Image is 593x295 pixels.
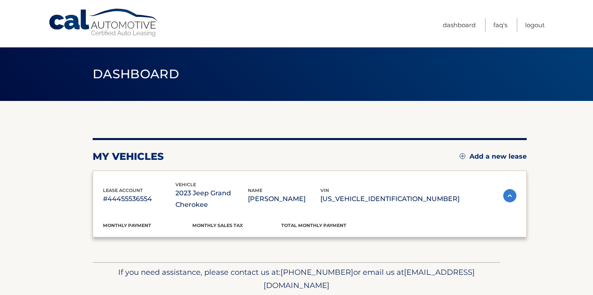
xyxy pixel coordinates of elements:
a: Logout [525,18,545,32]
p: #44455536554 [103,193,175,205]
span: [EMAIL_ADDRESS][DOMAIN_NAME] [264,267,475,290]
h2: my vehicles [93,150,164,163]
span: vin [320,187,329,193]
a: Cal Automotive [48,8,159,37]
p: 2023 Jeep Grand Cherokee [175,187,248,211]
img: accordion-active.svg [503,189,516,202]
p: If you need assistance, please contact us at: or email us at [98,266,495,292]
span: Monthly sales Tax [192,222,243,228]
span: vehicle [175,182,196,187]
span: lease account [103,187,143,193]
p: [PERSON_NAME] [248,193,320,205]
img: add.svg [460,153,465,159]
p: [US_VEHICLE_IDENTIFICATION_NUMBER] [320,193,460,205]
span: [PHONE_NUMBER] [280,267,353,277]
span: Monthly Payment [103,222,151,228]
a: Add a new lease [460,152,527,161]
span: Total Monthly Payment [281,222,346,228]
span: name [248,187,262,193]
a: Dashboard [443,18,476,32]
span: Dashboard [93,66,179,82]
a: FAQ's [493,18,507,32]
